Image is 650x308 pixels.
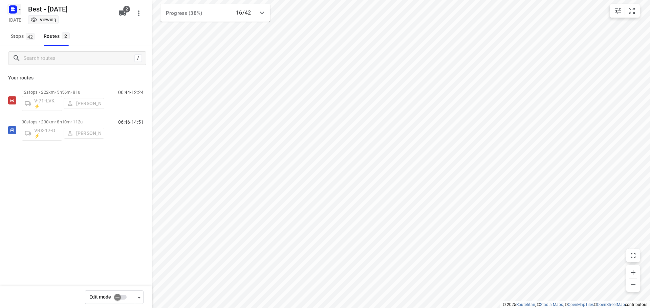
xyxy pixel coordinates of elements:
[160,4,270,22] div: Progress (38%)16/42
[132,6,146,20] button: More
[610,4,640,18] div: small contained button group
[540,302,563,307] a: Stadia Maps
[118,90,144,95] p: 06:44-12:24
[516,302,535,307] a: Routetitan
[11,32,37,41] span: Stops
[123,6,130,13] span: 2
[22,90,104,95] p: 12 stops • 222km • 5h56m • 81u
[597,302,625,307] a: OpenStreetMap
[116,6,129,20] button: 2
[30,16,56,23] div: You are currently in view mode. To make any changes, go to edit project.
[236,9,251,17] p: 16/42
[118,119,144,125] p: 06:46-14:51
[8,74,144,81] p: Your routes
[625,4,638,18] button: Fit zoom
[135,293,143,301] div: Driver app settings
[611,4,625,18] button: Map settings
[26,33,35,40] span: 42
[134,54,142,62] div: /
[89,294,111,300] span: Edit mode
[23,53,134,64] input: Search routes
[166,10,202,16] span: Progress (38%)
[62,32,70,39] span: 2
[503,302,647,307] li: © 2025 , © , © © contributors
[22,119,104,124] p: 30 stops • 230km • 8h10m • 112u
[568,302,594,307] a: OpenMapTiles
[44,32,72,41] div: Routes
